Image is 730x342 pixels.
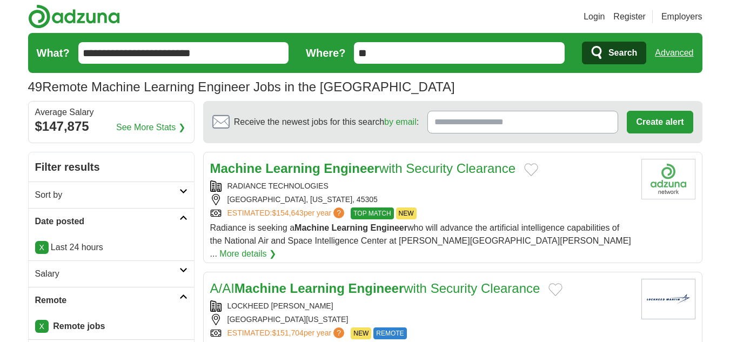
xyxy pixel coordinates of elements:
p: Last 24 hours [35,241,187,254]
label: Where? [306,45,345,61]
div: [GEOGRAPHIC_DATA][US_STATE] [210,314,633,325]
a: Register [613,10,646,23]
a: See More Stats ❯ [116,121,185,134]
span: Radiance is seeking a who will advance the artificial intelligence capabilities of the National A... [210,223,631,258]
div: Average Salary [35,108,187,117]
label: What? [37,45,70,61]
img: Lockheed Martin logo [641,279,695,319]
a: Employers [661,10,702,23]
strong: Learning [332,223,369,232]
a: A/AIMachine Learning Engineerwith Security Clearance [210,281,540,296]
h2: Sort by [35,189,179,202]
span: $154,643 [272,209,303,217]
h2: Salary [35,267,179,280]
button: Search [582,42,646,64]
a: Date posted [29,208,194,234]
img: Adzuna logo [28,4,120,29]
a: Sort by [29,182,194,208]
span: $151,704 [272,328,303,337]
a: RADIANCE TECHNOLOGIES [227,182,329,190]
span: Receive the newest jobs for this search : [234,116,419,129]
a: by email [384,117,417,126]
a: More details ❯ [219,247,276,260]
span: NEW [351,327,371,339]
div: $147,875 [35,117,187,136]
a: Advanced [655,42,693,64]
strong: Engineer [371,223,407,232]
a: Remote [29,287,194,313]
div: [GEOGRAPHIC_DATA], [US_STATE], 45305 [210,194,633,205]
span: TOP MATCH [351,207,393,219]
strong: Learning [265,161,320,176]
h2: Date posted [35,215,179,228]
a: ESTIMATED:$151,704per year? [227,327,347,339]
strong: Engineer [324,161,379,176]
a: X [35,320,49,333]
button: Add to favorite jobs [524,163,538,176]
strong: Machine [235,281,286,296]
button: Add to favorite jobs [548,283,562,296]
span: 49 [28,77,43,97]
strong: Machine [210,161,262,176]
a: X [35,241,49,254]
strong: Learning [290,281,345,296]
a: Machine Learning Engineerwith Security Clearance [210,161,516,176]
img: Radiance Technologies logo [641,159,695,199]
a: Salary [29,260,194,287]
a: LOCKHEED [PERSON_NAME] [227,301,333,310]
span: ? [333,207,344,218]
button: Create alert [627,111,693,133]
span: NEW [396,207,417,219]
strong: Engineer [349,281,404,296]
strong: Remote jobs [53,321,105,331]
h2: Remote [35,294,179,307]
strong: Machine [294,223,329,232]
span: REMOTE [373,327,406,339]
h2: Filter results [29,152,194,182]
h1: Remote Machine Learning Engineer Jobs in the [GEOGRAPHIC_DATA] [28,79,455,94]
a: Login [584,10,605,23]
a: ESTIMATED:$154,643per year? [227,207,347,219]
span: ? [333,327,344,338]
span: Search [608,42,637,64]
